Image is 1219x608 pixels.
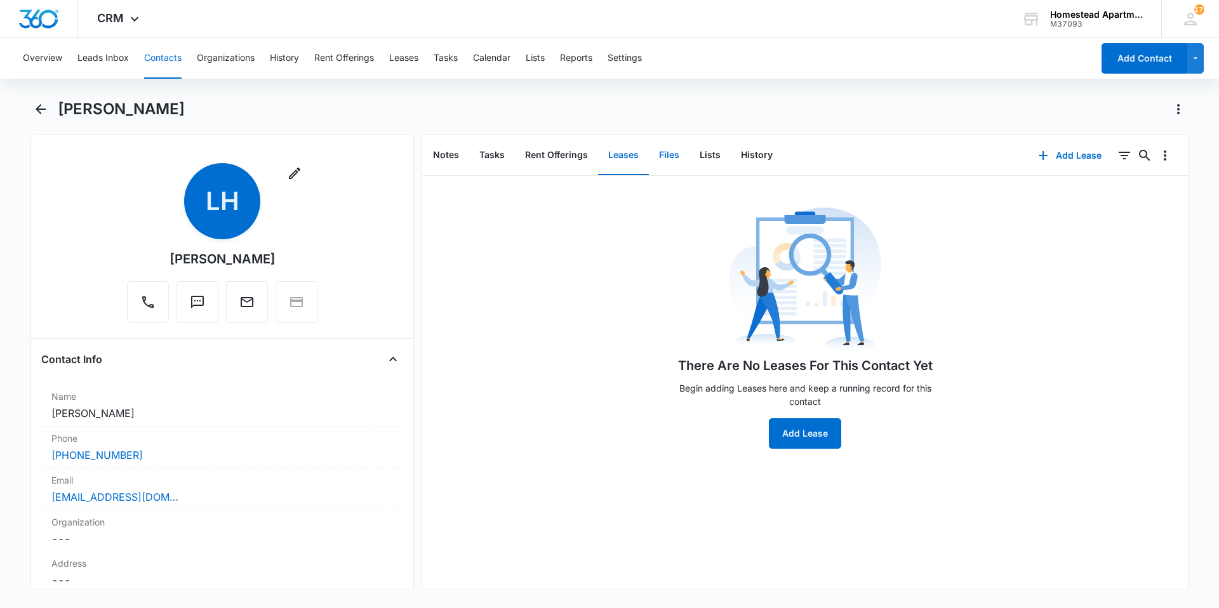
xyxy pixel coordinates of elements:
dd: --- [51,572,393,588]
label: Email [51,473,393,487]
button: Contacts [144,38,182,79]
a: Text [177,301,218,312]
div: account id [1050,20,1143,29]
a: [EMAIL_ADDRESS][DOMAIN_NAME] [51,489,178,505]
div: Email[EMAIL_ADDRESS][DOMAIN_NAME] [41,468,403,510]
button: Rent Offerings [515,136,598,175]
button: Filters [1114,145,1135,166]
button: Add Lease [769,418,841,449]
button: Rent Offerings [314,38,374,79]
span: CRM [97,11,124,25]
dd: [PERSON_NAME] [51,406,393,421]
label: Name [51,390,393,403]
div: account name [1050,10,1143,20]
button: Overview [23,38,62,79]
div: Phone[PHONE_NUMBER] [41,426,403,468]
button: Leads Inbox [77,38,129,79]
button: Reports [560,38,592,79]
button: Lists [526,38,545,79]
h1: [PERSON_NAME] [58,100,185,119]
span: LH [184,163,260,239]
button: Notes [423,136,469,175]
button: Calendar [473,38,510,79]
p: Begin adding Leases here and keep a running record for this contact [672,381,938,408]
button: Lists [689,136,731,175]
button: Text [177,281,218,323]
button: Email [226,281,268,323]
button: Organizations [197,38,255,79]
button: Overflow Menu [1155,145,1175,166]
span: 175 [1194,4,1204,15]
a: Email [226,301,268,312]
button: Call [127,281,169,323]
div: [PERSON_NAME] [170,249,276,268]
button: Close [383,349,403,369]
dd: --- [51,531,393,546]
button: Leases [389,38,418,79]
label: Phone [51,432,393,445]
div: notifications count [1194,4,1204,15]
a: [PHONE_NUMBER] [51,447,143,463]
button: History [731,136,783,175]
button: History [270,38,299,79]
button: Tasks [434,38,458,79]
button: Add Lease [1025,140,1114,171]
button: Files [649,136,689,175]
label: Address [51,557,393,570]
button: Search... [1135,145,1155,166]
button: Add Contact [1102,43,1187,74]
h1: There Are No Leases For This Contact Yet [678,356,933,375]
button: Actions [1168,99,1189,119]
button: Leases [598,136,649,175]
div: Name[PERSON_NAME] [41,385,403,426]
button: Back [30,99,50,119]
button: Tasks [469,136,515,175]
img: No Data [729,204,881,356]
label: Organization [51,515,393,529]
div: Address--- [41,552,403,593]
button: Settings [608,38,642,79]
a: Call [127,301,169,312]
div: Organization--- [41,510,403,552]
h4: Contact Info [41,352,102,367]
